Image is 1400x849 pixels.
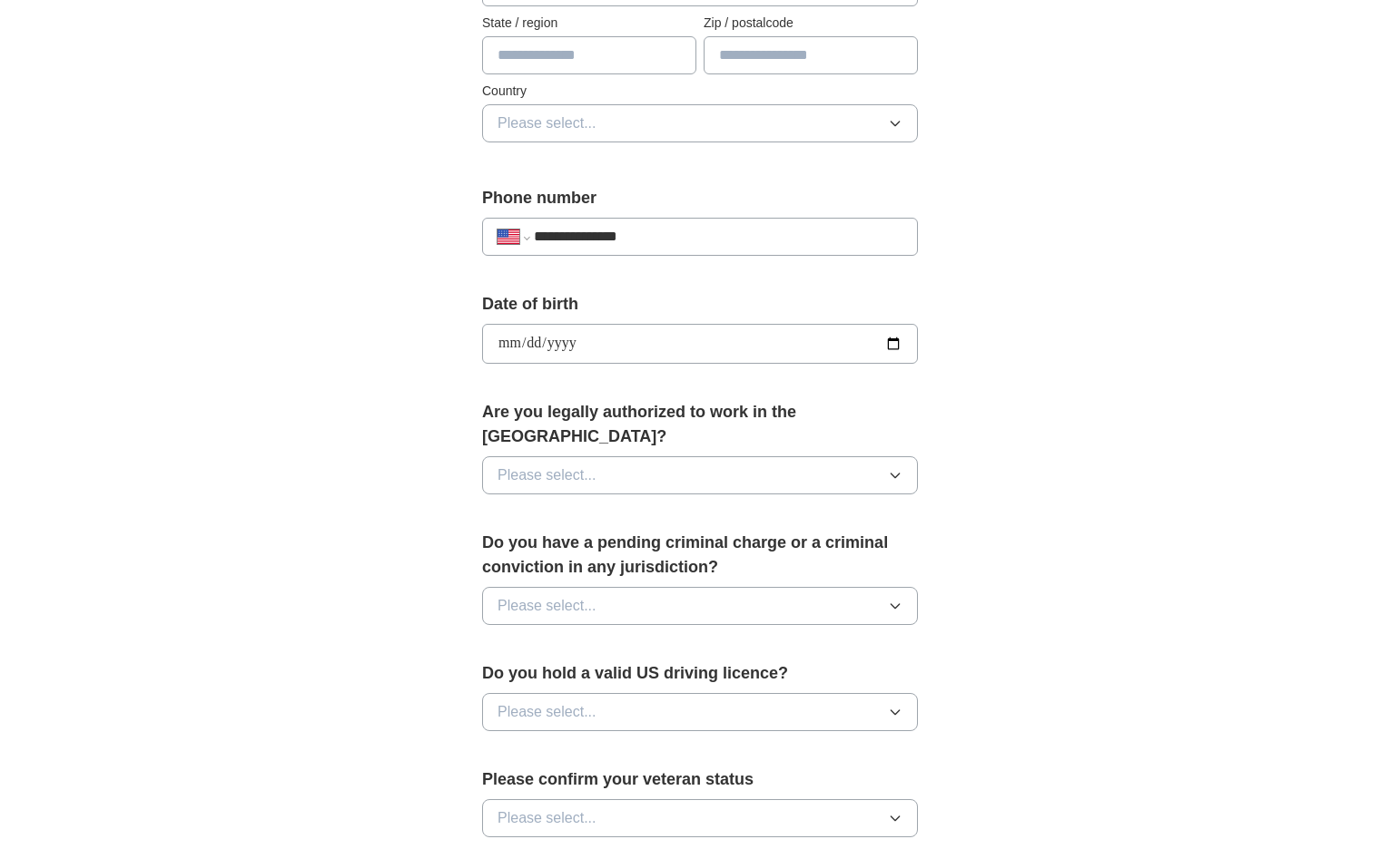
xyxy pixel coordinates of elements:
button: Please select... [482,104,918,142]
label: Do you hold a valid US driving licence? [482,661,918,686]
button: Please select... [482,456,918,494]
span: Please select... [498,701,596,723]
button: Please select... [482,693,918,731]
label: Country [482,82,918,101]
button: Please select... [482,587,918,625]
label: Phone number [482,186,918,210]
span: Please select... [498,807,596,829]
span: Please select... [498,464,596,486]
label: Date of birth [482,292,918,317]
label: Do you have a pending criminal charge or a criminal conviction in any jurisdiction? [482,531,918,580]
label: State / region [482,14,696,33]
span: Please select... [498,595,596,617]
button: Please select... [482,799,918,837]
label: Please confirm your veteran status [482,767,918,792]
label: Are you legally authorized to work in the [GEOGRAPHIC_DATA]? [482,400,918,449]
span: Please select... [498,112,596,134]
label: Zip / postalcode [704,14,918,33]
